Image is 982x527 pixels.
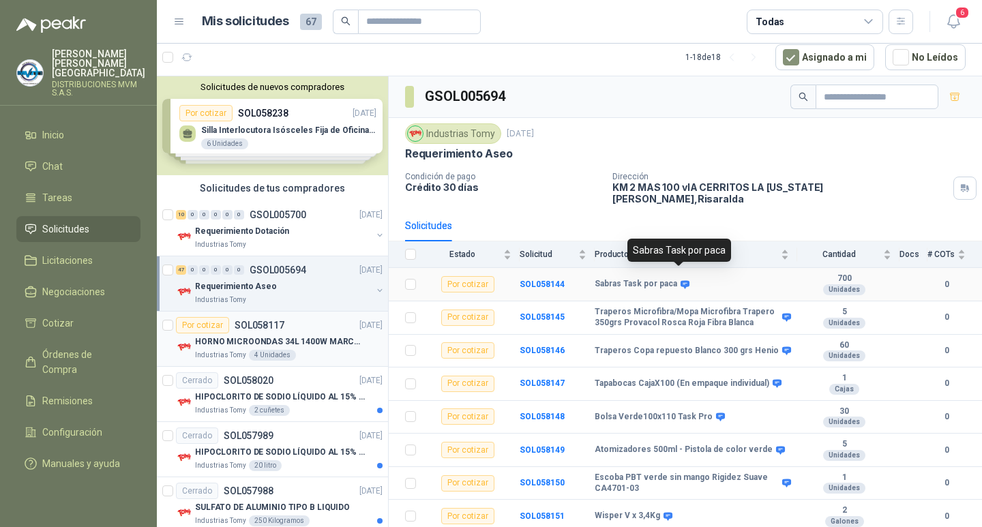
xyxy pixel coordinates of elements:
b: Escoba PBT verde sin mango Rigidez Suave CA4701-03 [595,472,779,494]
p: [DATE] [359,209,383,222]
span: Órdenes de Compra [42,347,128,377]
div: Sabras Task por paca [627,239,731,262]
b: 0 [927,278,966,291]
div: 0 [234,210,244,220]
a: Configuración [16,419,140,445]
p: [DATE] [359,264,383,277]
span: search [799,92,808,102]
th: # COTs [927,241,982,268]
b: SOL058145 [520,312,565,322]
b: 0 [927,377,966,390]
p: Industrias Tomy [195,515,246,526]
b: 5 [797,439,891,450]
b: SOL058150 [520,478,565,487]
div: Cerrado [176,372,218,389]
span: 67 [300,14,322,30]
div: Todas [756,14,784,29]
p: Requerimiento Aseo [405,147,513,161]
b: Tapabocas CajaX100 (En empaque individual) [595,378,769,389]
button: Solicitudes de nuevos compradores [162,82,383,92]
b: 700 [797,273,891,284]
a: CerradoSOL058020[DATE] Company LogoHIPOCLORITO DE SODIO LÍQUIDO AL 15% CONT NETO 20LIndustrias To... [157,367,388,422]
span: Negociaciones [42,284,105,299]
p: Industrias Tomy [195,295,246,305]
p: SOL057988 [224,486,273,496]
span: Configuración [42,425,102,440]
a: Tareas [16,185,140,211]
b: 0 [927,311,966,324]
div: Solicitudes de tus compradores [157,175,388,201]
p: Industrias Tomy [195,239,246,250]
img: Company Logo [176,394,192,410]
b: 60 [797,340,891,351]
th: Docs [899,241,927,268]
p: GSOL005694 [250,265,306,275]
div: Unidades [823,450,865,461]
a: Por cotizarSOL058117[DATE] Company LogoHORNO MICROONDAS 34L 1400W MARCA TORNADO.Industrias Tomy4 ... [157,312,388,367]
p: Industrias Tomy [195,460,246,471]
p: Industrias Tomy [195,405,246,416]
a: Órdenes de Compra [16,342,140,382]
span: Licitaciones [42,253,93,268]
a: Inicio [16,122,140,148]
div: Por cotizar [176,317,229,333]
span: Remisiones [42,393,93,408]
a: SOL058148 [520,412,565,421]
span: Producto [595,250,778,259]
p: DISTRIBUCIONES MVM S.A.S. [52,80,145,97]
a: SOL058146 [520,346,565,355]
b: Traperos Microfibra/Mopa Microfibra Trapero 350grs Provacol Rosca Roja Fibra Blanca [595,307,779,328]
p: SOL057989 [224,431,273,440]
div: 0 [234,265,244,275]
span: Inicio [42,127,64,142]
p: KM 2 MAS 100 vIA CERRITOS LA [US_STATE] [PERSON_NAME] , Risaralda [612,181,948,205]
div: Por cotizar [441,376,494,392]
b: 1 [797,472,891,483]
span: Solicitudes [42,222,89,237]
b: Atomizadores 500ml - Pistola de color verde [595,445,773,455]
div: Solicitudes [405,218,452,233]
a: 47 0 0 0 0 0 GSOL005694[DATE] Company LogoRequerimiento AseoIndustrias Tomy [176,262,385,305]
b: Wisper V x 3,4Kg [595,511,660,522]
div: Unidades [823,483,865,494]
a: Chat [16,153,140,179]
a: Cotizar [16,310,140,336]
span: Tareas [42,190,72,205]
th: Estado [424,241,520,268]
div: 0 [211,265,221,275]
p: HORNO MICROONDAS 34L 1400W MARCA TORNADO. [195,335,365,348]
div: Unidades [823,350,865,361]
div: Por cotizar [441,475,494,492]
b: 5 [797,307,891,318]
a: SOL058147 [520,378,565,388]
b: Sabras Task por paca [595,279,677,290]
div: Por cotizar [441,310,494,326]
div: Unidades [823,417,865,427]
div: 0 [188,265,198,275]
p: Crédito 30 días [405,181,601,193]
div: Unidades [823,284,865,295]
a: SOL058144 [520,280,565,289]
div: 0 [222,265,233,275]
p: HIPOCLORITO DE SODIO LÍQUIDO AL 15% CONT NETO 20L [195,446,365,459]
div: 0 [188,210,198,220]
p: GSOL005700 [250,210,306,220]
p: HIPOCLORITO DE SODIO LÍQUIDO AL 15% CONT NETO 20L [195,391,365,404]
img: Logo peakr [16,16,86,33]
img: Company Logo [176,449,192,466]
b: 0 [927,444,966,457]
b: SOL058151 [520,511,565,521]
th: Cantidad [797,241,899,268]
div: Cajas [829,384,859,395]
b: 30 [797,406,891,417]
th: Solicitud [520,241,595,268]
a: 10 0 0 0 0 0 GSOL005700[DATE] Company LogoRequerimiento DotaciónIndustrias Tomy [176,207,385,250]
div: 0 [211,210,221,220]
b: SOL058149 [520,445,565,455]
span: Manuales y ayuda [42,456,120,471]
th: Producto [595,241,797,268]
span: # COTs [927,250,955,259]
p: Dirección [612,172,948,181]
img: Company Logo [176,228,192,245]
